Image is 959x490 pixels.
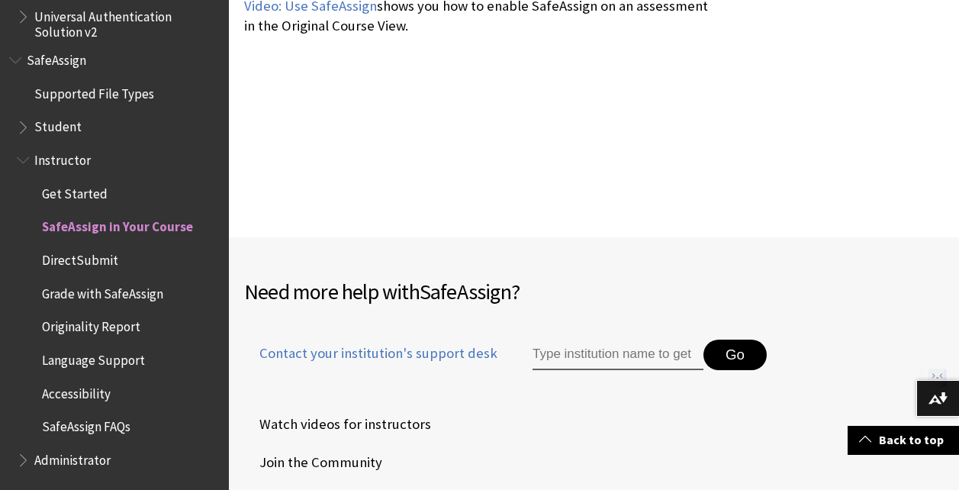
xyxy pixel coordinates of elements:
span: SafeAssign [27,47,86,68]
span: Join the Community [244,451,382,474]
span: Originality Report [42,314,140,335]
a: Contact your institution's support desk [244,343,497,382]
nav: Book outline for Blackboard SafeAssign [9,47,220,473]
iframe: Use SafeAssign in the Original Course View [244,73,481,207]
span: Grade with SafeAssign [42,281,163,301]
span: SafeAssign [420,278,511,305]
span: SafeAssign in Your Course [42,214,193,235]
span: Student [34,114,82,135]
span: Administrator [34,447,111,468]
button: Go [703,340,767,370]
span: SafeAssign FAQs [42,414,130,435]
span: Get Started [42,181,108,201]
h2: Need more help with ? [244,276,944,308]
a: Back to top [848,426,959,454]
input: Type institution name to get support [533,340,703,370]
a: Join the Community [244,451,385,474]
span: Universal Authentication Solution v2 [34,4,218,40]
span: Contact your institution's support desk [244,343,497,363]
span: DirectSubmit [42,247,118,268]
span: Watch videos for instructors [244,413,431,436]
span: Accessibility [42,381,111,401]
span: Instructor [34,147,91,168]
span: Supported File Types [34,81,154,102]
span: Language Support [42,347,145,368]
a: Watch videos for instructors [244,413,434,436]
